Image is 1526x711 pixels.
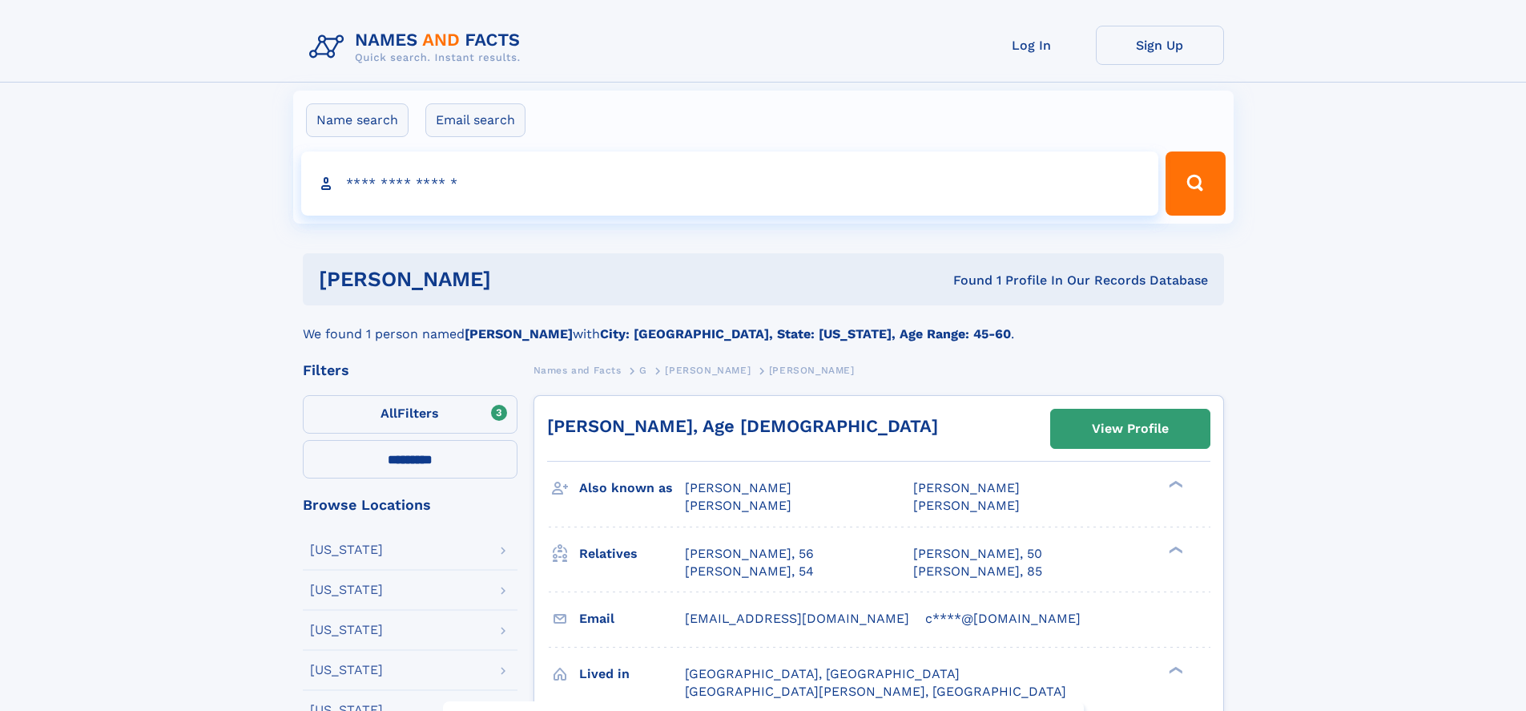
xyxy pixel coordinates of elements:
div: Found 1 Profile In Our Records Database [722,272,1208,289]
h3: Also known as [579,475,685,502]
img: Logo Names and Facts [303,26,533,69]
div: View Profile [1092,410,1169,447]
label: Filters [303,395,517,434]
a: View Profile [1051,410,1210,448]
a: [PERSON_NAME] [665,360,751,380]
a: Sign Up [1096,26,1224,65]
b: City: [GEOGRAPHIC_DATA], State: [US_STATE], Age Range: 45-60 [600,326,1011,341]
h1: [PERSON_NAME] [319,269,723,289]
a: Log In [968,26,1096,65]
span: [EMAIL_ADDRESS][DOMAIN_NAME] [685,611,909,626]
div: ❯ [1165,479,1184,490]
div: Browse Locations [303,498,517,512]
div: [US_STATE] [310,624,383,636]
span: [PERSON_NAME] [769,365,855,376]
div: [US_STATE] [310,664,383,677]
input: search input [301,151,1159,216]
span: [PERSON_NAME] [685,480,791,495]
h3: Email [579,605,685,632]
a: [PERSON_NAME], 54 [685,563,814,580]
button: Search Button [1166,151,1225,216]
div: ❯ [1165,665,1184,675]
div: [US_STATE] [310,543,383,556]
label: Email search [425,103,525,137]
a: [PERSON_NAME], 85 [913,563,1042,580]
b: [PERSON_NAME] [465,326,573,341]
div: ❯ [1165,544,1184,555]
span: All [380,406,397,421]
span: [PERSON_NAME] [913,480,1020,495]
span: [PERSON_NAME] [685,498,791,513]
div: Filters [303,363,517,378]
h3: Lived in [579,661,685,688]
div: We found 1 person named with . [303,305,1224,344]
span: [GEOGRAPHIC_DATA][PERSON_NAME], [GEOGRAPHIC_DATA] [685,684,1066,699]
a: Names and Facts [533,360,622,380]
a: [PERSON_NAME], Age [DEMOGRAPHIC_DATA] [547,416,938,436]
span: [PERSON_NAME] [665,365,751,376]
h3: Relatives [579,540,685,568]
span: [GEOGRAPHIC_DATA], [GEOGRAPHIC_DATA] [685,666,960,681]
a: [PERSON_NAME], 50 [913,545,1042,563]
div: [US_STATE] [310,584,383,596]
a: G [639,360,647,380]
label: Name search [306,103,409,137]
span: G [639,365,647,376]
span: [PERSON_NAME] [913,498,1020,513]
a: [PERSON_NAME], 56 [685,545,814,563]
